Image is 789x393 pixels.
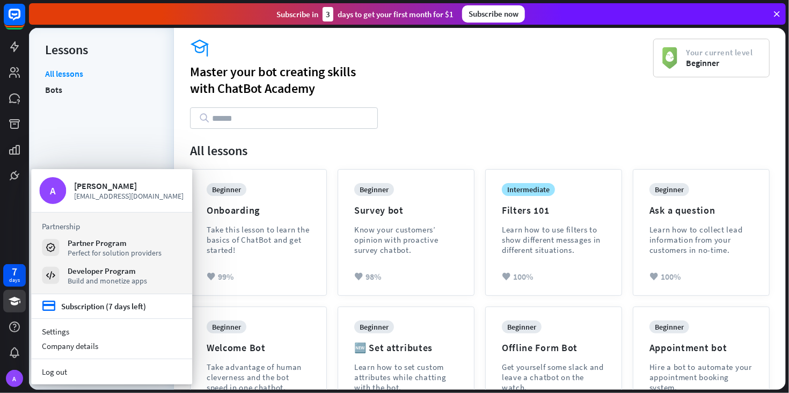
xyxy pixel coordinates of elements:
[74,180,184,191] div: [PERSON_NAME]
[68,248,162,258] div: Perfect for solution providers
[354,204,404,216] div: Survey bot
[218,271,233,282] span: 99%
[354,224,458,255] div: Know your customers’ opinion with proactive survey chatbot.
[502,183,555,196] div: intermediate
[502,224,605,255] div: Learn how to use filters to show different messages in different situations.
[9,276,20,284] div: days
[12,267,17,276] div: 7
[502,204,550,216] div: Filters 101
[276,7,454,21] div: Subscribe in days to get your first month for $1
[649,341,727,354] div: Appointment bot
[207,341,266,354] div: Welcome Bot
[9,4,41,37] button: Open LiveChat chat widget
[207,204,260,216] div: Onboarding
[31,324,192,339] a: Settings
[513,271,533,282] span: 100%
[661,271,681,282] span: 100%
[39,177,184,204] a: A [PERSON_NAME] [EMAIL_ADDRESS][DOMAIN_NAME]
[68,266,147,276] div: Developer Program
[3,264,26,287] a: 7 days
[649,183,689,196] div: beginner
[649,321,689,333] div: beginner
[42,221,181,231] h3: Partnership
[502,362,605,392] div: Get yourself some slack and leave a chatbot on the watch.
[39,177,66,204] div: A
[68,238,162,248] div: Partner Program
[502,321,542,333] div: beginner
[68,276,147,286] div: Build and monetize apps
[686,57,753,68] span: Beginner
[42,300,146,313] a: credit_card Subscription (7 days left)
[649,273,658,281] i: heart
[207,321,246,333] div: beginner
[649,362,753,392] div: Hire a bot to automate your appointment booking system.
[207,224,310,255] div: Take this lesson to learn the basics of ChatBot and get started!
[207,273,215,281] i: heart
[31,339,192,353] div: Company details
[45,41,158,58] div: Lessons
[354,183,394,196] div: beginner
[42,266,181,285] a: Developer Program Build and monetize apps
[354,273,363,281] i: heart
[207,183,246,196] div: beginner
[323,7,333,21] div: 3
[31,365,192,379] a: Log out
[502,273,510,281] i: heart
[686,47,753,57] span: Your current level
[649,224,753,255] div: Learn how to collect lead information from your customers in no-time.
[6,370,23,387] div: A
[649,204,715,216] div: Ask a question
[354,321,394,333] div: beginner
[190,39,653,58] i: academy
[207,362,310,392] div: Take advantage of human cleverness and the bot speed in one chatbot.
[354,362,458,392] div: Learn how to set custom attributes while chatting with the bot.
[45,68,83,82] a: All lessons
[190,142,770,159] div: All lessons
[462,5,525,23] div: Subscribe now
[366,271,381,282] span: 98%
[42,300,56,313] i: credit_card
[45,82,62,98] a: Bots
[74,191,184,201] span: [EMAIL_ADDRESS][DOMAIN_NAME]
[61,301,146,311] div: Subscription (7 days left)
[502,341,578,354] div: Offline Form Bot
[42,238,181,257] a: Partner Program Perfect for solution providers
[354,341,433,354] div: 🆕 Set attributes
[190,63,653,97] div: Master your bot creating skills with ChatBot Academy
